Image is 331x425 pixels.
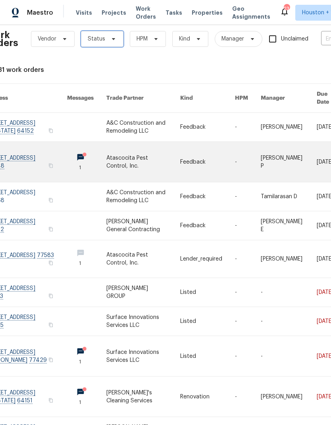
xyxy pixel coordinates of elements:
[229,84,254,113] th: HPM
[47,397,54,404] button: Copy Address
[47,321,54,328] button: Copy Address
[221,35,244,43] span: Manager
[47,356,54,363] button: Copy Address
[102,9,126,17] span: Projects
[229,211,254,240] td: -
[88,35,105,43] span: Status
[229,336,254,377] td: -
[100,211,174,240] td: [PERSON_NAME] General Contracting
[229,113,254,142] td: -
[229,240,254,278] td: -
[232,5,270,21] span: Geo Assignments
[100,182,174,211] td: A&C Construction and Remodeling LLC
[61,84,100,113] th: Messages
[100,278,174,307] td: [PERSON_NAME] GROUP
[100,84,174,113] th: Trade Partner
[229,307,254,336] td: -
[136,5,156,21] span: Work Orders
[76,9,92,17] span: Visits
[47,197,54,204] button: Copy Address
[254,113,310,142] td: [PERSON_NAME]
[47,226,54,233] button: Copy Address
[284,5,289,13] div: 23
[254,211,310,240] td: [PERSON_NAME] E
[254,84,310,113] th: Manager
[254,240,310,278] td: [PERSON_NAME]
[174,377,229,417] td: Renovation
[174,84,229,113] th: Kind
[100,336,174,377] td: Surface Innovations Services LLC
[281,35,308,43] span: Unclaimed
[174,240,229,278] td: Lender_required
[100,240,174,278] td: Atascocita Pest Control, Inc.
[47,292,54,299] button: Copy Address
[254,142,310,182] td: [PERSON_NAME] P
[47,127,54,134] button: Copy Address
[254,278,310,307] td: -
[174,113,229,142] td: Feedback
[192,9,223,17] span: Properties
[47,162,54,169] button: Copy Address
[229,182,254,211] td: -
[27,9,53,17] span: Maestro
[165,10,182,15] span: Tasks
[254,336,310,377] td: -
[254,377,310,417] td: [PERSON_NAME]
[100,377,174,417] td: [PERSON_NAME]'s Cleaning Services
[229,278,254,307] td: -
[254,307,310,336] td: -
[100,307,174,336] td: Surface Innovations Services LLC
[100,113,174,142] td: A&C Construction and Remodeling LLC
[174,142,229,182] td: Feedback
[174,336,229,377] td: Listed
[229,142,254,182] td: -
[137,35,148,43] span: HPM
[179,35,190,43] span: Kind
[47,259,54,267] button: Copy Address
[229,377,254,417] td: -
[100,142,174,182] td: Atascocita Pest Control, Inc.
[174,211,229,240] td: Feedback
[174,182,229,211] td: Feedback
[254,182,310,211] td: Tamilarasan D
[174,307,229,336] td: Listed
[38,35,56,43] span: Vendor
[174,278,229,307] td: Listed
